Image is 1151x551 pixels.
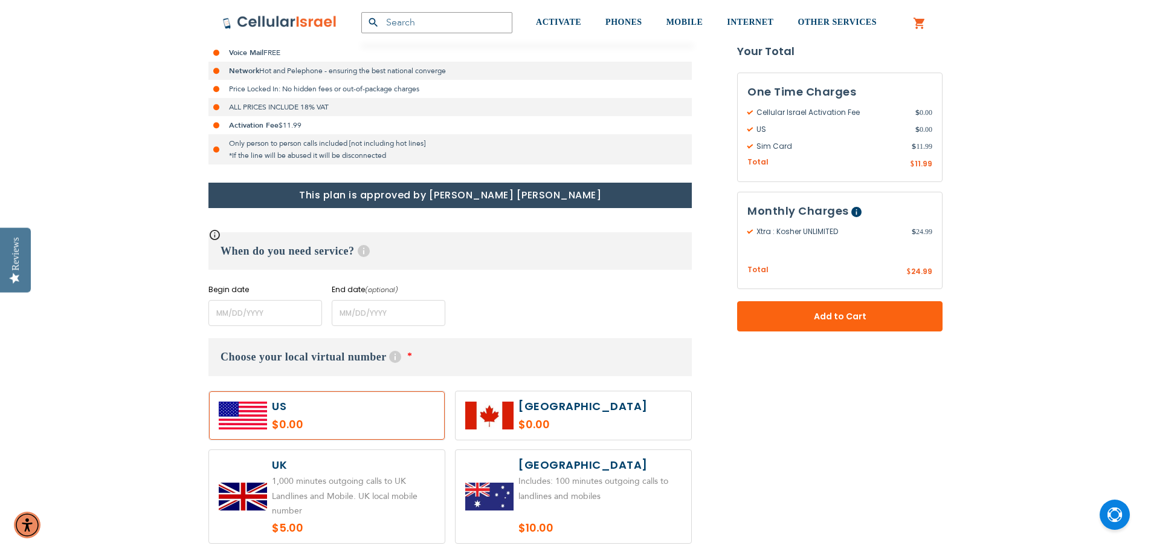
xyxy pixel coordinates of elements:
span: Add to Cart [777,310,903,323]
h3: When do you need service? [208,232,692,270]
span: OTHER SERVICES [798,18,877,27]
span: 11.99 [912,141,932,152]
span: Help [851,207,862,217]
img: Cellular Israel Logo [222,15,337,30]
i: (optional) [365,285,398,295]
label: End date [332,284,445,295]
span: $ [912,141,916,152]
span: ACTIVATE [536,18,581,27]
span: Choose your local virtual number [221,351,386,363]
span: $ [906,267,911,278]
li: Price Locked In: No hidden fees or out-of-package charges [208,80,692,98]
span: $ [915,107,920,118]
span: US [747,124,915,135]
span: Cellular Israel Activation Fee [747,107,915,118]
span: FREE [263,48,280,57]
span: 24.99 [912,226,932,237]
span: $11.99 [279,120,301,130]
strong: Voice Mail [229,48,263,57]
span: PHONES [605,18,642,27]
input: MM/DD/YYYY [332,300,445,326]
span: Monthly Charges [747,203,849,218]
button: Add to Cart [737,301,943,331]
div: Accessibility Menu [14,512,40,538]
span: 0.00 [915,107,932,118]
label: Begin date [208,284,322,295]
input: MM/DD/YYYY [208,300,322,326]
div: Reviews [10,237,21,270]
span: Hot and Pelephone - ensuring the best national converge [259,66,446,76]
span: Xtra : Kosher UNLIMITED [747,226,912,237]
strong: Activation Fee [229,120,279,130]
span: $ [915,124,920,135]
li: ALL PRICES INCLUDE 18% VAT [208,98,692,116]
span: Help [389,351,401,363]
strong: Network [229,66,259,76]
h3: One Time Charges [747,83,932,101]
span: $ [912,226,916,237]
span: Total [747,264,769,276]
span: Total [747,157,769,168]
strong: Your Total [737,42,943,60]
li: Only person to person calls included [not including hot lines] *If the line will be abused it wil... [208,134,692,165]
span: Sim Card [747,141,912,152]
input: Search [361,12,512,33]
span: MOBILE [666,18,703,27]
span: 11.99 [915,158,932,169]
span: Help [358,245,370,257]
span: $ [910,159,915,170]
span: INTERNET [727,18,773,27]
span: 24.99 [911,266,932,276]
h1: This plan is approved by [PERSON_NAME] [PERSON_NAME] [208,183,692,208]
span: 0.00 [915,124,932,135]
